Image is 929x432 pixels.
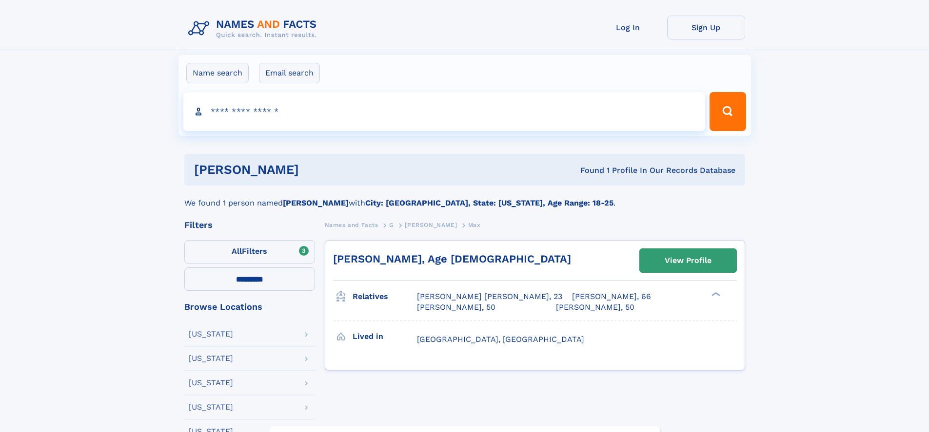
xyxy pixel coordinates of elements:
span: All [232,246,242,256]
div: Browse Locations [184,302,315,311]
h3: Lived in [353,328,417,345]
a: View Profile [640,249,736,272]
a: [PERSON_NAME], Age [DEMOGRAPHIC_DATA] [333,253,571,265]
div: We found 1 person named with . [184,186,745,209]
button: Search Button [710,92,746,131]
div: [US_STATE] [189,355,233,362]
span: G [389,222,394,228]
img: Logo Names and Facts [184,16,325,42]
a: [PERSON_NAME], 50 [556,302,634,313]
span: Max [468,222,481,228]
h1: [PERSON_NAME] [194,164,440,176]
a: G [389,219,394,231]
a: [PERSON_NAME] [405,219,457,231]
h3: Relatives [353,288,417,305]
span: [PERSON_NAME] [405,222,457,228]
a: Log In [589,16,667,39]
input: search input [183,92,706,131]
div: [US_STATE] [189,403,233,411]
a: Names and Facts [325,219,378,231]
label: Name search [186,63,249,83]
span: [GEOGRAPHIC_DATA], [GEOGRAPHIC_DATA] [417,335,584,344]
div: ❯ [709,291,721,298]
div: [US_STATE] [189,379,233,387]
div: Filters [184,221,315,229]
label: Filters [184,240,315,263]
b: City: [GEOGRAPHIC_DATA], State: [US_STATE], Age Range: 18-25 [365,198,613,207]
div: [US_STATE] [189,330,233,338]
b: [PERSON_NAME] [283,198,349,207]
a: [PERSON_NAME], 50 [417,302,495,313]
label: Email search [259,63,320,83]
div: Found 1 Profile In Our Records Database [439,165,735,176]
a: [PERSON_NAME] [PERSON_NAME], 23 [417,291,562,302]
a: [PERSON_NAME], 66 [572,291,651,302]
a: Sign Up [667,16,745,39]
div: View Profile [665,249,712,272]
